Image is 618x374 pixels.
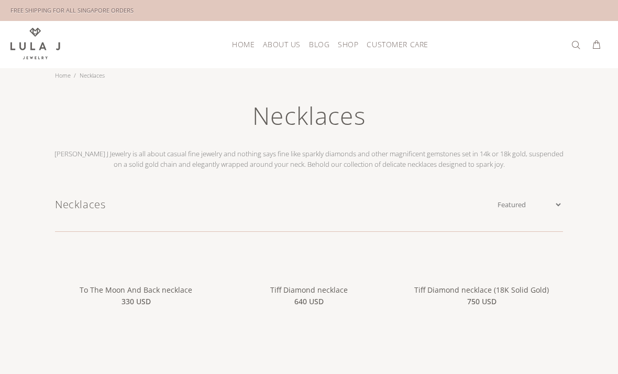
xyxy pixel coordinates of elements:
[10,5,134,16] div: FREE SHIPPING FOR ALL SINGAPORE ORDERS
[228,36,259,52] a: HOME
[55,266,217,275] a: To The Moon And Back necklace
[334,36,362,52] a: Shop
[362,36,428,52] a: Customer Care
[401,266,563,275] a: Tiff Diamond necklace (18K Solid Gold)
[232,40,255,48] span: HOME
[55,71,71,79] a: Home
[80,285,192,295] a: To The Moon And Back necklace
[367,40,428,48] span: Customer Care
[270,285,348,295] a: Tiff Diamond necklace
[338,40,358,48] span: Shop
[414,285,549,295] a: Tiff Diamond necklace (18K Solid Gold)
[50,148,568,169] p: [PERSON_NAME] J Jewelry is all about casual fine jewelry and nothing says fine like sparkly diamo...
[467,296,496,307] span: 750 USD
[122,296,151,307] span: 330 USD
[228,266,390,275] a: Tiff Diamond necklace
[309,40,329,48] span: Blog
[263,40,300,48] span: About Us
[55,197,495,212] h1: Necklaces
[50,100,568,140] h1: Necklaces
[74,68,108,83] li: Necklaces
[259,36,304,52] a: About Us
[294,296,324,307] span: 640 USD
[305,36,334,52] a: Blog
